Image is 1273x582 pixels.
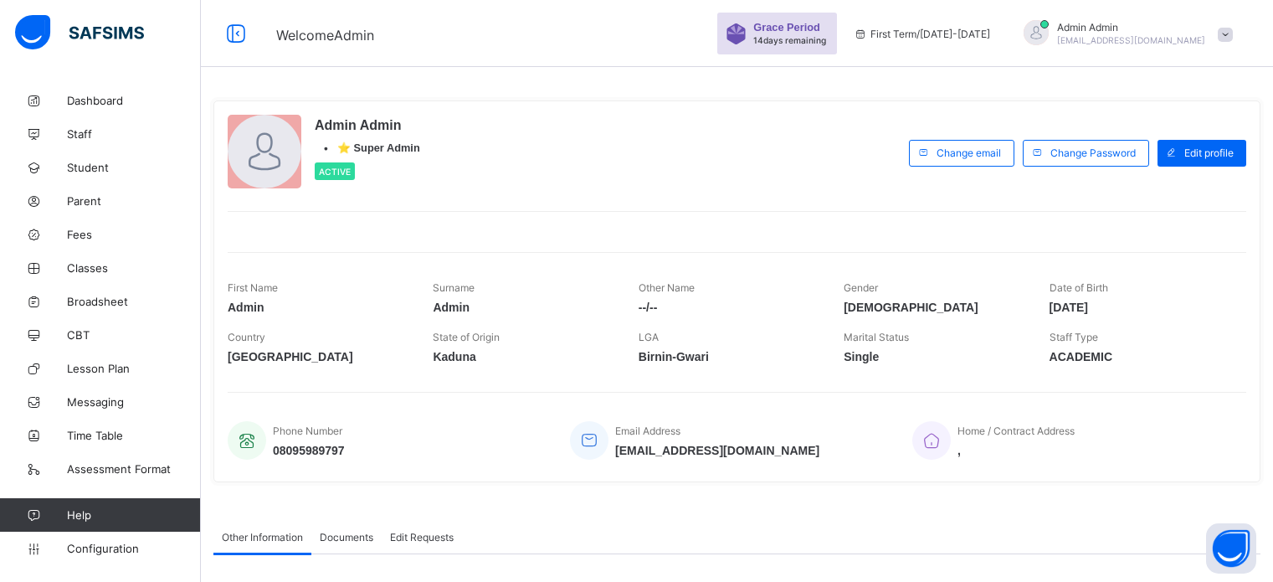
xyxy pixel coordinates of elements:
[337,142,420,154] span: ⭐ Super Admin
[315,142,420,154] div: •
[1057,35,1205,45] span: [EMAIL_ADDRESS][DOMAIN_NAME]
[937,147,1001,159] span: Change email
[67,362,201,375] span: Lesson Plan
[844,331,909,343] span: Marital Status
[67,194,201,208] span: Parent
[615,425,680,437] span: Email Address
[844,281,878,294] span: Gender
[1050,147,1136,159] span: Change Password
[854,28,990,40] span: session/term information
[639,281,695,294] span: Other Name
[1050,281,1108,294] span: Date of Birth
[67,228,201,241] span: Fees
[228,301,408,314] span: Admin
[315,118,420,133] span: Admin Admin
[15,15,144,50] img: safsims
[726,23,747,44] img: sticker-purple.71386a28dfed39d6af7621340158ba97.svg
[67,395,201,409] span: Messaging
[67,261,201,275] span: Classes
[1206,523,1256,574] button: Open asap
[276,27,374,44] span: Welcome Admin
[67,542,200,555] span: Configuration
[67,508,200,522] span: Help
[67,429,201,442] span: Time Table
[1007,20,1241,48] div: AdminAdmin
[228,281,278,294] span: First Name
[433,331,500,343] span: State of Origin
[228,331,265,343] span: Country
[1057,21,1205,33] span: Admin Admin
[67,161,201,174] span: Student
[320,531,373,543] span: Documents
[222,531,303,543] span: Other Information
[1050,350,1229,363] span: ACADEMIC
[273,425,342,437] span: Phone Number
[319,167,351,177] span: Active
[433,350,613,363] span: Kaduna
[639,331,659,343] span: LGA
[67,94,201,107] span: Dashboard
[1050,301,1229,314] span: [DATE]
[67,328,201,342] span: CBT
[844,301,1024,314] span: [DEMOGRAPHIC_DATA]
[753,35,826,45] span: 14 days remaining
[67,462,201,476] span: Assessment Format
[433,301,613,314] span: Admin
[753,21,820,33] span: Grace Period
[67,127,201,141] span: Staff
[1050,331,1098,343] span: Staff Type
[228,350,408,363] span: [GEOGRAPHIC_DATA]
[433,281,475,294] span: Surname
[957,425,1075,437] span: Home / Contract Address
[639,350,819,363] span: Birnin-Gwari
[639,301,819,314] span: --/--
[957,444,1075,457] span: ,
[1184,147,1234,159] span: Edit profile
[615,444,819,457] span: [EMAIL_ADDRESS][DOMAIN_NAME]
[844,350,1024,363] span: Single
[67,295,201,308] span: Broadsheet
[390,531,454,543] span: Edit Requests
[273,444,345,457] span: 08095989797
